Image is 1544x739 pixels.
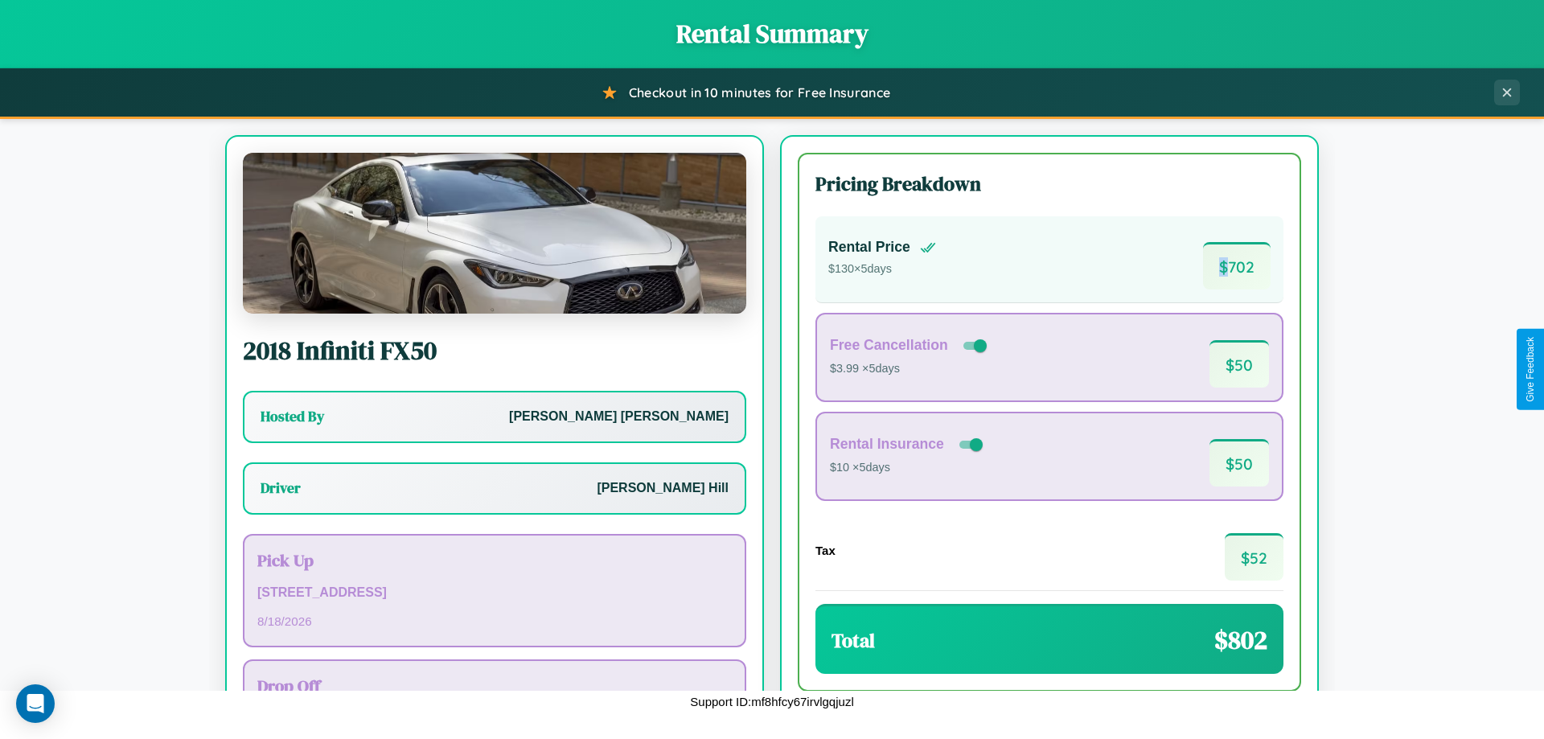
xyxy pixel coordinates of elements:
[1214,622,1267,658] span: $ 802
[1225,533,1283,581] span: $ 52
[509,405,729,429] p: [PERSON_NAME] [PERSON_NAME]
[1209,340,1269,388] span: $ 50
[830,359,990,380] p: $3.99 × 5 days
[16,684,55,723] div: Open Intercom Messenger
[830,337,948,354] h4: Free Cancellation
[261,407,324,426] h3: Hosted By
[257,610,732,632] p: 8 / 18 / 2026
[257,674,732,697] h3: Drop Off
[828,259,936,280] p: $ 130 × 5 days
[815,170,1283,197] h3: Pricing Breakdown
[1209,439,1269,487] span: $ 50
[1525,337,1536,402] div: Give Feedback
[597,477,729,500] p: [PERSON_NAME] Hill
[828,239,910,256] h4: Rental Price
[257,548,732,572] h3: Pick Up
[830,458,986,478] p: $10 × 5 days
[629,84,890,101] span: Checkout in 10 minutes for Free Insurance
[690,691,853,712] p: Support ID: mf8hfcy67irvlgqjuzl
[1203,242,1271,289] span: $ 702
[243,153,746,314] img: Infiniti FX50
[243,333,746,368] h2: 2018 Infiniti FX50
[16,16,1528,51] h1: Rental Summary
[832,627,875,654] h3: Total
[815,544,836,557] h4: Tax
[830,436,944,453] h4: Rental Insurance
[257,581,732,605] p: [STREET_ADDRESS]
[261,478,301,498] h3: Driver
